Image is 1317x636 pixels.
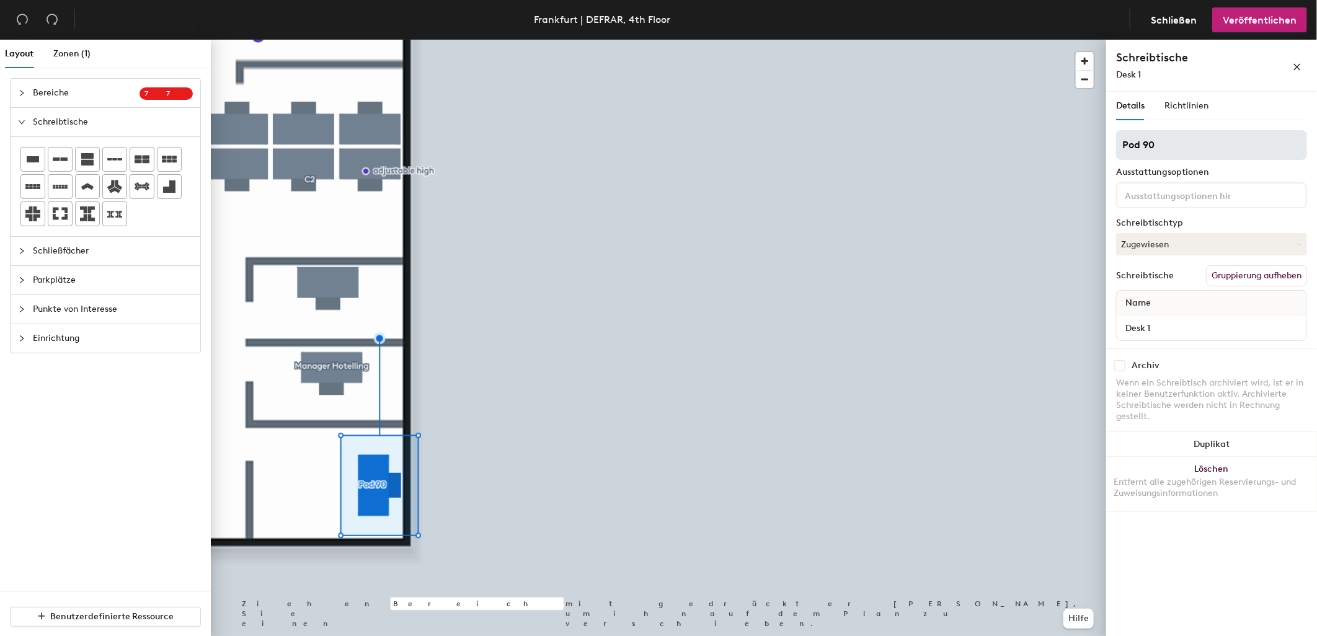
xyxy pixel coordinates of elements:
span: close [1293,63,1301,71]
span: Richtlinien [1164,100,1208,111]
button: Rückgängig (⌘ + Z) [10,7,35,32]
span: expanded [18,118,25,126]
button: Gruppierung aufheben [1206,265,1307,286]
span: collapsed [18,247,25,255]
button: Hilfe [1063,609,1094,629]
span: 7 [144,89,166,98]
span: Schreibtische [33,108,193,136]
button: LöschenEntfernt alle zugehörigen Reservierungs- und Zuweisungsinformationen [1106,457,1317,511]
span: Details [1116,100,1145,111]
div: Ausstattungsoptionen [1116,167,1307,177]
span: Benutzerdefinierte Ressource [51,611,174,622]
span: Schließen [1151,14,1197,26]
span: Parkplätze [33,266,193,294]
span: Bereiche [33,79,140,107]
span: Name [1119,292,1157,314]
div: Archiv [1132,361,1159,371]
span: 7 [166,89,188,98]
div: Schreibtischtyp [1116,218,1307,228]
div: Frankfurt | DEFRAR, 4th Floor [534,12,671,27]
div: Schreibtische [1116,271,1174,281]
button: Duplikat [1106,432,1317,457]
button: Benutzerdefinierte Ressource [10,607,201,627]
h4: Schreibtische [1116,50,1253,66]
span: Layout [5,48,33,59]
span: undo [16,13,29,25]
div: Entfernt alle zugehörigen Reservierungs- und Zuweisungsinformationen [1114,477,1310,499]
span: Schließfächer [33,237,193,265]
button: Veröffentlichen [1212,7,1307,32]
span: collapsed [18,306,25,313]
sup: 77 [140,87,193,100]
span: Desk 1 [1116,69,1141,80]
span: Zonen (1) [53,48,91,59]
button: Zugewiesen [1116,233,1307,255]
input: Ausstattungsoptionen hinzufügen [1122,187,1234,202]
input: Unbenannter Schreibtisch [1119,319,1304,337]
span: Veröffentlichen [1223,14,1297,26]
span: collapsed [18,335,25,342]
button: Wiederherstellen (⌘ + ⇧ + Z) [40,7,64,32]
div: Wenn ein Schreibtisch archiviert wird, ist er in keiner Benutzerfunktion aktiv. Archivierte Schre... [1116,378,1307,422]
span: collapsed [18,276,25,284]
button: Schließen [1140,7,1207,32]
span: Punkte von Interesse [33,295,193,324]
span: Einrichtung [33,324,193,353]
span: collapsed [18,89,25,97]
